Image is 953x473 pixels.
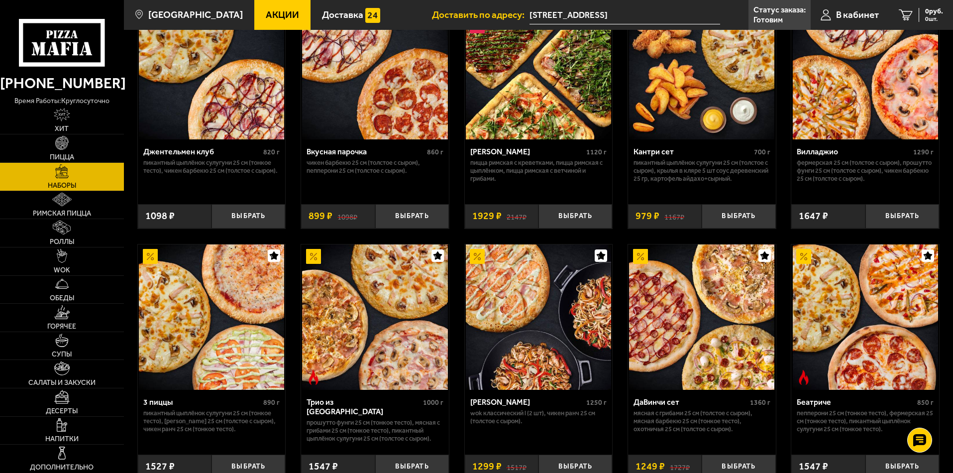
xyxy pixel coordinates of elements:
span: 979 ₽ [635,211,659,221]
span: 0 руб. [925,8,943,15]
div: Вкусная парочка [307,147,424,156]
p: Wok классический L (2 шт), Чикен Ранч 25 см (толстое с сыром). [470,409,607,425]
div: Беатриче [797,397,915,407]
span: Наборы [48,182,76,189]
p: Фермерская 25 см (толстое с сыром), Прошутто Фунги 25 см (толстое с сыром), Чикен Барбекю 25 см (... [797,159,934,183]
span: 1250 г [586,398,607,407]
span: Горячее [47,323,76,330]
span: Десерты [46,408,78,415]
img: 3 пиццы [139,244,284,390]
span: 1098 ₽ [145,211,175,221]
span: 899 ₽ [309,211,332,221]
span: Пицца [50,154,74,161]
a: АкционныйОстрое блюдоТрио из Рио [301,244,449,390]
img: 15daf4d41897b9f0e9f617042186c801.svg [365,8,380,23]
s: 1727 ₽ [670,462,690,472]
button: Выбрать [212,204,285,229]
img: Акционный [633,249,648,264]
div: ДаВинчи сет [634,397,747,407]
span: Роллы [50,238,74,245]
p: Готовим [753,16,783,24]
button: Выбрать [538,204,612,229]
img: Вилла Капри [466,244,611,390]
div: Трио из [GEOGRAPHIC_DATA] [307,397,421,416]
img: Беатриче [793,244,938,390]
span: Дополнительно [30,464,94,471]
div: Джентельмен клуб [143,147,261,156]
span: Хит [55,125,69,132]
span: В кабинет [836,10,879,19]
span: 1547 ₽ [309,462,338,472]
p: Статус заказа: [753,6,806,14]
span: Римская пицца [33,210,91,217]
img: Острое блюдо [306,370,321,385]
span: Акции [266,10,299,19]
span: 820 г [263,148,280,156]
div: [PERSON_NAME] [470,147,584,156]
span: 860 г [427,148,443,156]
s: 1098 ₽ [337,211,357,221]
p: Пикантный цыплёнок сулугуни 25 см (тонкое тесто), [PERSON_NAME] 25 см (толстое с сыром), Чикен Ра... [143,409,280,433]
a: АкционныйВилла Капри [465,244,613,390]
button: Выбрать [702,204,775,229]
p: Пикантный цыплёнок сулугуни 25 см (тонкое тесто), Чикен Барбекю 25 см (толстое с сыром). [143,159,280,175]
img: Острое блюдо [796,370,811,385]
span: 1120 г [586,148,607,156]
span: 0 шт. [925,16,943,22]
button: Выбрать [865,204,939,229]
span: 700 г [754,148,770,156]
span: 850 г [917,398,934,407]
img: Акционный [470,249,485,264]
img: Акционный [306,249,321,264]
span: 1360 г [750,398,770,407]
span: 1547 ₽ [799,462,828,472]
p: Пепперони 25 см (тонкое тесто), Фермерская 25 см (тонкое тесто), Пикантный цыплёнок сулугуни 25 с... [797,409,934,433]
img: Акционный [796,249,811,264]
span: Доставить по адресу: [432,10,529,19]
div: [PERSON_NAME] [470,397,584,407]
span: [GEOGRAPHIC_DATA] [148,10,243,19]
p: Мясная с грибами 25 см (толстое с сыром), Мясная Барбекю 25 см (тонкое тесто), Охотничья 25 см (т... [634,409,770,433]
span: Салаты и закуски [28,379,96,386]
span: 1299 ₽ [472,462,502,472]
span: Напитки [45,436,79,443]
span: 1000 г [423,398,443,407]
span: 1647 ₽ [799,211,828,221]
span: 1290 г [913,148,934,156]
span: 1929 ₽ [472,211,502,221]
span: Доставка [322,10,363,19]
img: ДаВинчи сет [629,244,774,390]
a: АкционныйОстрое блюдоБеатриче [791,244,939,390]
img: Акционный [143,249,158,264]
span: Супы [52,351,72,358]
span: WOK [54,267,70,274]
input: Ваш адрес доставки [529,6,720,24]
div: Кантри сет [634,147,751,156]
span: Глухоозёрское шоссе, 42 [529,6,720,24]
span: Обеды [50,295,74,302]
a: АкционныйДаВинчи сет [628,244,776,390]
s: 1517 ₽ [507,462,527,472]
span: 1249 ₽ [635,462,665,472]
a: Акционный3 пиццы [138,244,286,390]
p: Прошутто Фунги 25 см (тонкое тесто), Мясная с грибами 25 см (тонкое тесто), Пикантный цыплёнок су... [307,419,443,443]
div: 3 пиццы [143,397,261,407]
p: Чикен Барбекю 25 см (толстое с сыром), Пепперони 25 см (толстое с сыром). [307,159,443,175]
img: Трио из Рио [302,244,447,390]
s: 2147 ₽ [507,211,527,221]
span: 1527 ₽ [145,462,175,472]
p: Пикантный цыплёнок сулугуни 25 см (толстое с сыром), крылья в кляре 5 шт соус деревенский 25 гр, ... [634,159,770,183]
button: Выбрать [375,204,449,229]
span: 890 г [263,398,280,407]
s: 1167 ₽ [664,211,684,221]
div: Вилладжио [797,147,911,156]
p: Пицца Римская с креветками, Пицца Римская с цыплёнком, Пицца Римская с ветчиной и грибами. [470,159,607,183]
